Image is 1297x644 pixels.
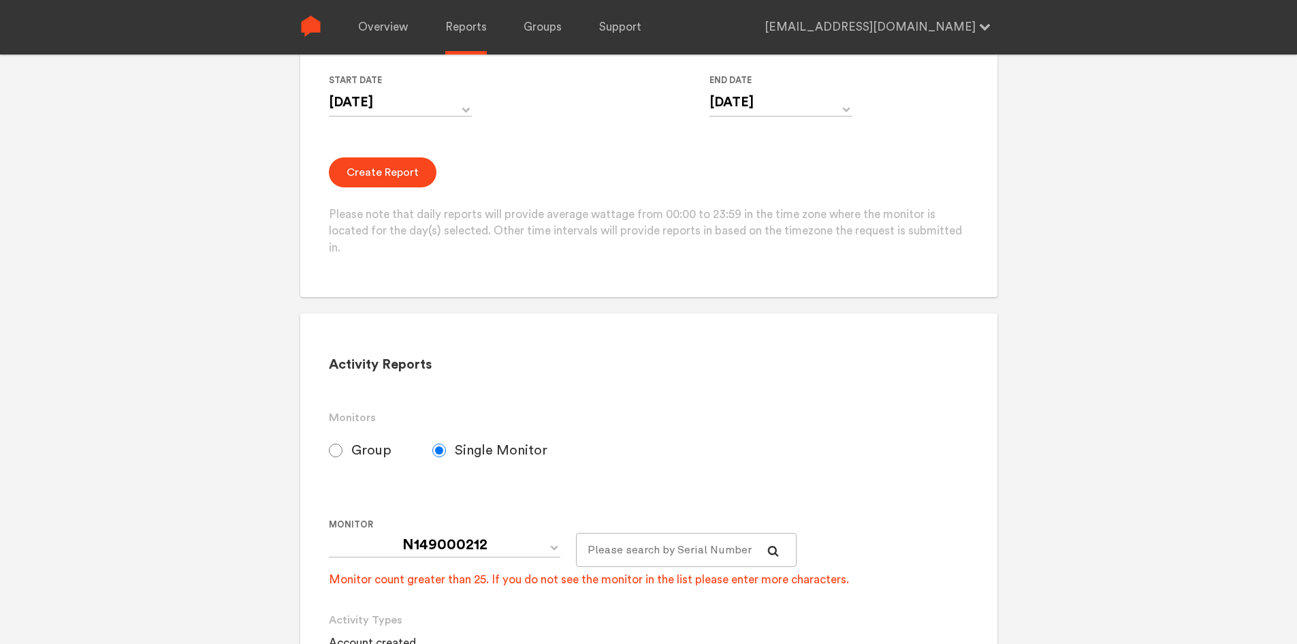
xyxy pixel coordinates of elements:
p: Please note that daily reports will provide average wattage from 00:00 to 23:59 in the time zone ... [329,206,968,257]
label: Start Date [329,72,461,89]
img: Sense Logo [300,16,321,37]
input: Single Monitor [432,444,446,457]
button: Create Report [329,157,436,187]
span: Group [351,442,391,459]
input: Group [329,444,342,457]
h3: Monitors [329,410,968,426]
div: Monitor count greater than 25. If you do not see the monitor in the list please enter more charac... [329,572,849,588]
label: Monitor [329,517,565,533]
span: Single Monitor [455,442,547,459]
input: Please search by Serial Number [576,533,797,567]
label: For large monitor counts [576,517,786,533]
h3: Activity Types [329,612,968,628]
h2: Activity Reports [329,356,968,373]
label: End Date [709,72,842,89]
